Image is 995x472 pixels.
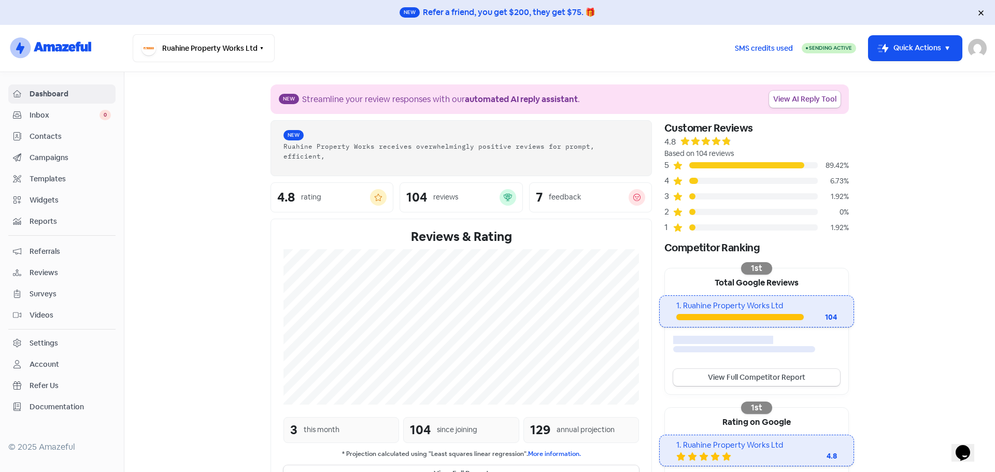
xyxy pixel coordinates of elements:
div: Streamline your review responses with our . [302,93,580,106]
a: Sending Active [802,42,856,54]
div: 1st [741,402,772,414]
span: Sending Active [809,45,852,51]
div: since joining [437,424,477,435]
a: Campaigns [8,148,116,167]
small: * Projection calculated using "Least squares linear regression". [283,449,639,459]
div: Based on 104 reviews [664,148,849,159]
div: Settings [30,338,58,349]
span: 0 [99,110,111,120]
a: 7feedback [529,182,652,212]
a: Surveys [8,284,116,304]
span: SMS credits used [735,43,793,54]
div: 4.8 [795,451,837,462]
a: Account [8,355,116,374]
div: 104 [410,421,431,439]
iframe: chat widget [951,431,985,462]
a: Refer Us [8,376,116,395]
span: Dashboard [30,89,111,99]
div: 129 [530,421,550,439]
div: 4 [664,175,673,187]
div: 89.42% [818,160,849,171]
a: More information. [528,450,581,458]
div: © 2025 Amazeful [8,441,116,453]
span: Inbox [30,110,99,121]
a: SMS credits used [726,42,802,53]
a: Dashboard [8,84,116,104]
a: 104reviews [400,182,522,212]
div: 104 [406,191,427,204]
div: 4.8 [277,191,295,204]
a: Templates [8,169,116,189]
div: Customer Reviews [664,120,849,136]
span: Reviews [30,267,111,278]
div: annual projection [557,424,615,435]
a: Referrals [8,242,116,261]
div: 3 [290,421,297,439]
div: 1. Ruahine Property Works Ltd [676,300,836,312]
a: Documentation [8,397,116,417]
div: 5 [664,159,673,171]
a: View Full Competitor Report [673,369,840,386]
span: Reports [30,216,111,227]
span: Videos [30,310,111,321]
a: Widgets [8,191,116,210]
div: 1.92% [818,191,849,202]
span: New [400,7,420,18]
span: Widgets [30,195,111,206]
span: Templates [30,174,111,184]
a: Videos [8,306,116,325]
div: Refer a friend, you get $200, they get $75. 🎁 [423,6,595,19]
div: 1.92% [818,222,849,233]
div: 1st [741,262,772,275]
div: Ruahine Property Works receives overwhelmingly positive reviews for prompt, efficient, [283,141,639,161]
button: Ruahine Property Works Ltd [133,34,275,62]
span: Surveys [30,289,111,299]
a: Inbox 0 [8,106,116,125]
div: Reviews & Rating [283,227,639,246]
div: feedback [549,192,581,203]
div: 6.73% [818,176,849,187]
div: Total Google Reviews [665,268,848,295]
a: Reports [8,212,116,231]
span: Campaigns [30,152,111,163]
span: New [283,130,304,140]
div: 3 [664,190,673,203]
b: automated AI reply assistant [465,94,578,105]
a: Contacts [8,127,116,146]
a: Settings [8,334,116,353]
div: 0% [818,207,849,218]
div: Rating on Google [665,408,848,435]
img: User [968,39,987,58]
div: Competitor Ranking [664,240,849,255]
button: Quick Actions [869,36,962,61]
span: Referrals [30,246,111,257]
div: 7 [536,191,543,204]
div: 1 [664,221,673,234]
div: this month [304,424,339,435]
span: Contacts [30,131,111,142]
div: Account [30,359,59,370]
a: 4.8rating [271,182,393,212]
span: Refer Us [30,380,111,391]
span: Documentation [30,402,111,412]
div: 4.8 [664,136,676,148]
div: reviews [433,192,458,203]
div: 1. Ruahine Property Works Ltd [676,439,836,451]
div: rating [301,192,321,203]
a: Reviews [8,263,116,282]
span: New [279,94,299,104]
div: 104 [804,312,837,323]
div: 2 [664,206,673,218]
a: View AI Reply Tool [769,91,841,108]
